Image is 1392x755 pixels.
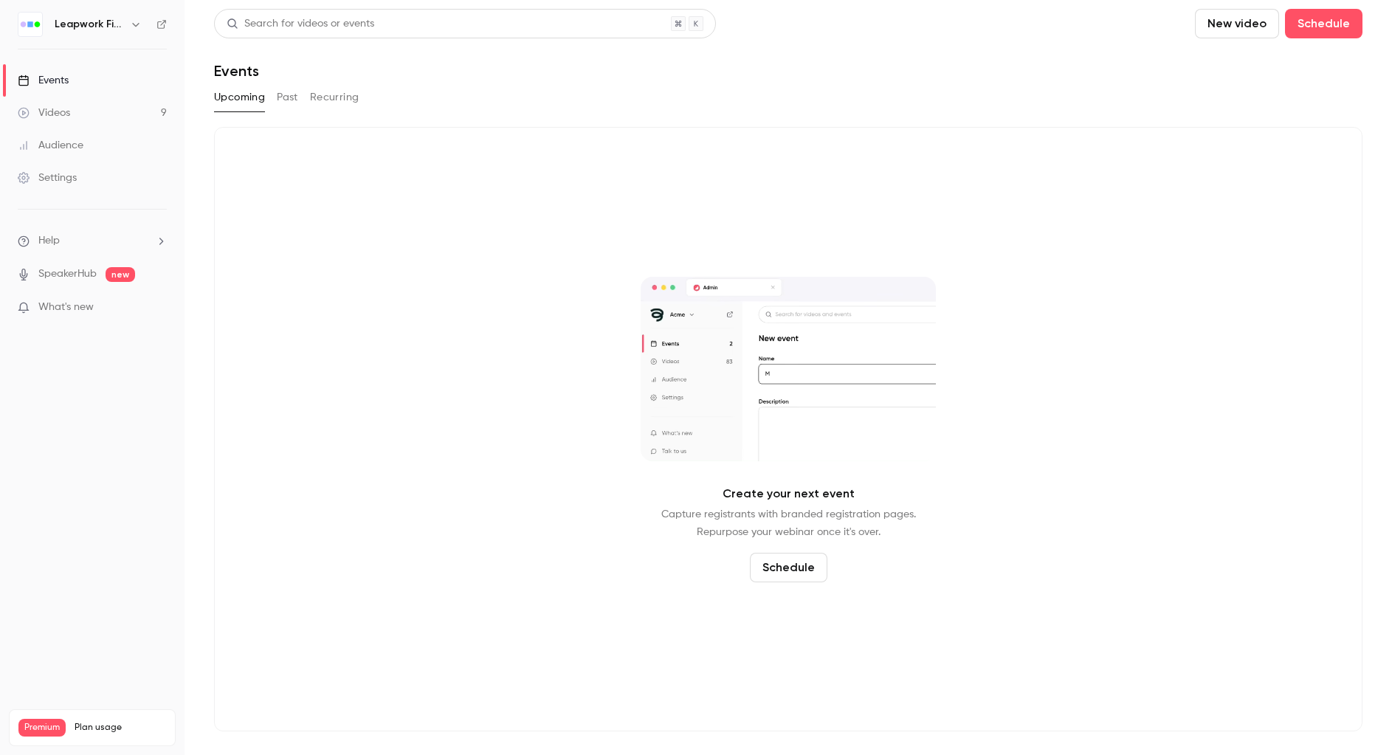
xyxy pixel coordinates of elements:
div: Search for videos or events [227,16,374,32]
span: Premium [18,719,66,737]
button: Schedule [750,553,827,582]
button: Past [277,86,298,109]
div: Audience [18,138,83,153]
h6: Leapwork Field [55,17,124,32]
img: Leapwork Field [18,13,42,36]
div: Videos [18,106,70,120]
p: Capture registrants with branded registration pages. Repurpose your webinar once it's over. [661,506,916,541]
span: new [106,267,135,282]
li: help-dropdown-opener [18,233,167,249]
div: Events [18,73,69,88]
span: Help [38,233,60,249]
p: Create your next event [723,485,855,503]
span: What's new [38,300,94,315]
span: Plan usage [75,722,166,734]
button: New video [1195,9,1279,38]
button: Recurring [310,86,359,109]
div: Settings [18,170,77,185]
h1: Events [214,62,259,80]
button: Upcoming [214,86,265,109]
button: Schedule [1285,9,1362,38]
a: SpeakerHub [38,266,97,282]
